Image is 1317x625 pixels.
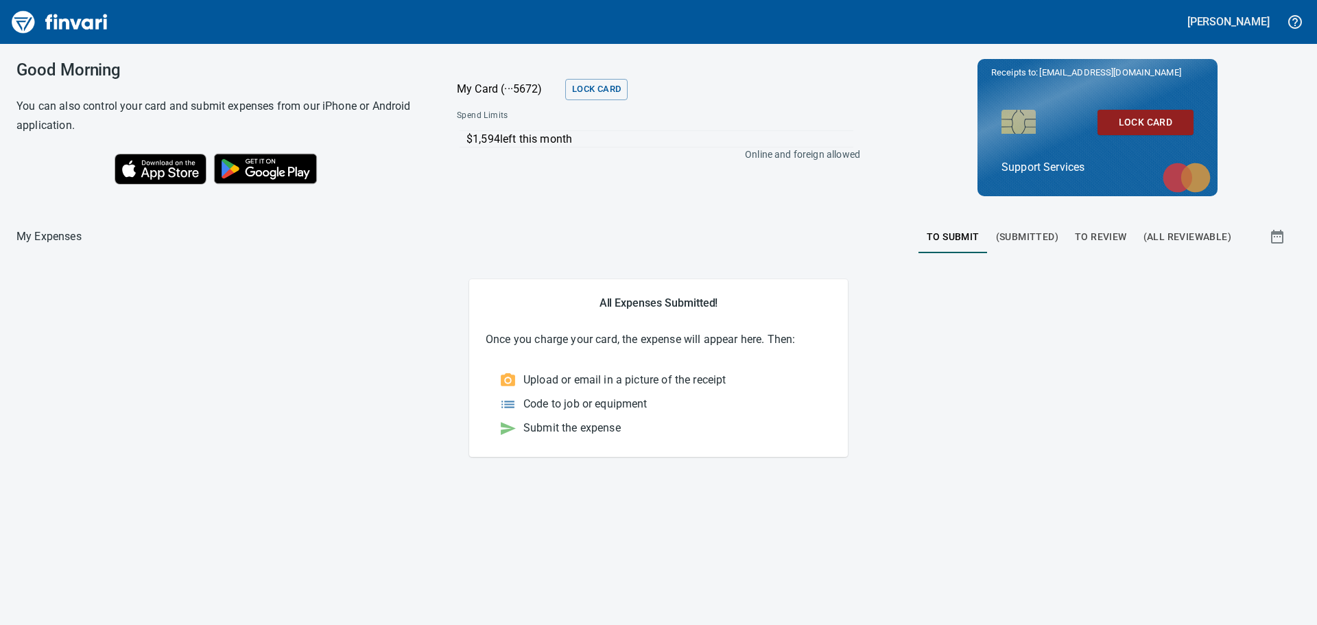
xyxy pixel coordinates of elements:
[523,396,648,412] p: Code to job or equipment
[446,148,860,161] p: Online and foreign allowed
[523,420,621,436] p: Submit the expense
[457,109,683,123] span: Spend Limits
[1156,156,1218,200] img: mastercard.svg
[8,5,111,38] img: Finvari
[16,228,82,245] nav: breadcrumb
[1257,220,1301,253] button: Show transactions within a particular date range
[16,60,423,80] h3: Good Morning
[466,131,853,148] p: $1,594 left this month
[457,81,560,97] p: My Card (···5672)
[1143,228,1231,246] span: (All Reviewable)
[927,228,980,246] span: To Submit
[1187,14,1270,29] h5: [PERSON_NAME]
[1108,114,1183,131] span: Lock Card
[486,296,831,310] h5: All Expenses Submitted!
[206,146,324,191] img: Get it on Google Play
[1001,159,1194,176] p: Support Services
[16,228,82,245] p: My Expenses
[523,372,726,388] p: Upload or email in a picture of the receipt
[486,331,831,348] p: Once you charge your card, the expense will appear here. Then:
[991,66,1204,80] p: Receipts to:
[572,82,621,97] span: Lock Card
[1038,66,1182,79] span: [EMAIL_ADDRESS][DOMAIN_NAME]
[565,79,628,100] button: Lock Card
[115,154,206,185] img: Download on the App Store
[16,97,423,135] h6: You can also control your card and submit expenses from our iPhone or Android application.
[1097,110,1194,135] button: Lock Card
[1184,11,1273,32] button: [PERSON_NAME]
[996,228,1058,246] span: (Submitted)
[1075,228,1127,246] span: To Review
